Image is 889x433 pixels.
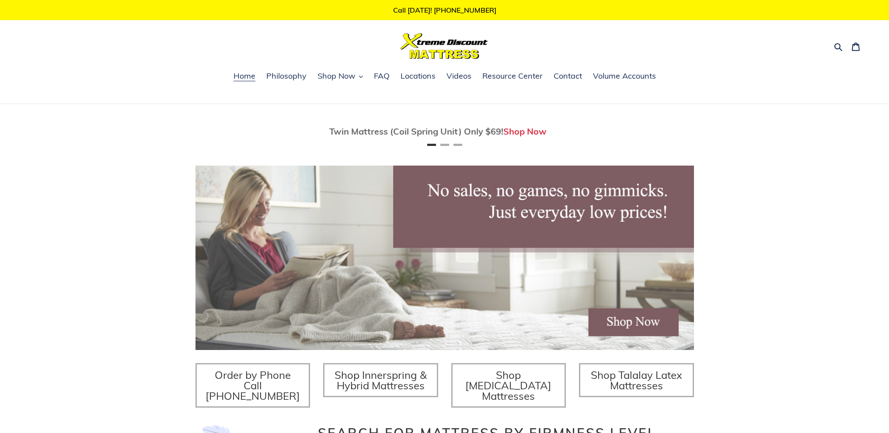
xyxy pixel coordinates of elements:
a: Home [229,70,260,83]
a: Shop Now [503,126,547,137]
a: Locations [396,70,440,83]
img: herobannermay2022-1652879215306_1200x.jpg [195,166,694,350]
span: Volume Accounts [593,71,656,81]
button: Page 1 [427,144,436,146]
img: Xtreme Discount Mattress [401,33,488,59]
span: Home [234,71,255,81]
a: Videos [442,70,476,83]
a: Shop Innerspring & Hybrid Mattresses [323,363,438,397]
span: Shop Talalay Latex Mattresses [591,368,682,392]
span: Order by Phone Call [PHONE_NUMBER] [206,368,300,402]
span: Resource Center [482,71,543,81]
button: Page 2 [440,144,449,146]
a: FAQ [370,70,394,83]
span: Contact [554,71,582,81]
span: Shop [MEDICAL_DATA] Mattresses [465,368,551,402]
span: FAQ [374,71,390,81]
a: Shop [MEDICAL_DATA] Mattresses [451,363,566,408]
button: Shop Now [313,70,367,83]
a: Shop Talalay Latex Mattresses [579,363,694,397]
a: Resource Center [478,70,547,83]
span: Shop Now [317,71,356,81]
a: Philosophy [262,70,311,83]
span: Philosophy [266,71,307,81]
a: Contact [549,70,586,83]
button: Page 3 [453,144,462,146]
span: Locations [401,71,436,81]
span: Twin Mattress (Coil Spring Unit) Only $69! [329,126,503,137]
span: Videos [446,71,471,81]
a: Order by Phone Call [PHONE_NUMBER] [195,363,310,408]
a: Volume Accounts [589,70,660,83]
span: Shop Innerspring & Hybrid Mattresses [335,368,427,392]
